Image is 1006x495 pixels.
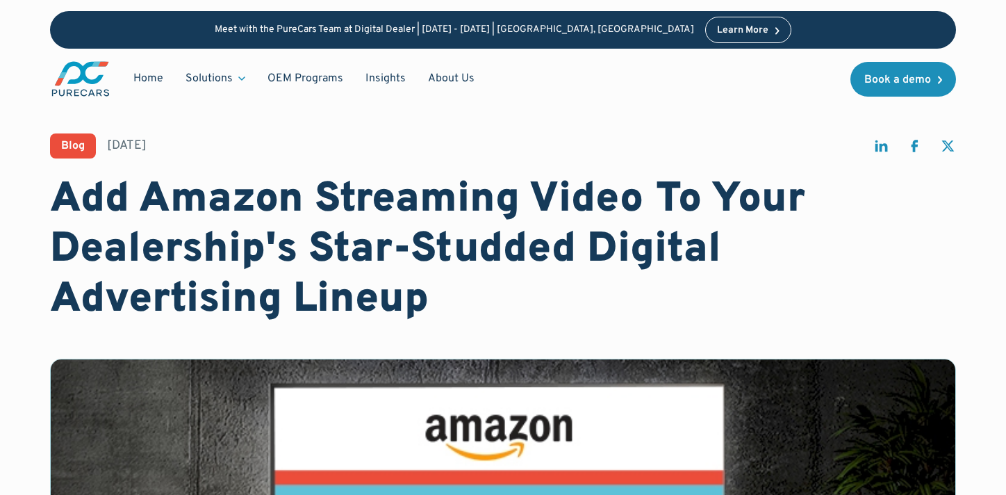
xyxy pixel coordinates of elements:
a: Book a demo [850,62,956,97]
a: share on twitter [939,138,956,161]
a: share on linkedin [873,138,889,161]
a: Insights [354,65,417,92]
div: Book a demo [864,74,931,86]
p: Meet with the PureCars Team at Digital Dealer | [DATE] - [DATE] | [GEOGRAPHIC_DATA], [GEOGRAPHIC_... [215,24,694,36]
a: About Us [417,65,486,92]
a: Learn More [705,17,791,43]
img: purecars logo [50,60,111,98]
div: Solutions [174,65,256,92]
a: OEM Programs [256,65,354,92]
div: Solutions [185,71,233,86]
div: Blog [61,140,85,152]
div: [DATE] [107,137,147,154]
a: Home [122,65,174,92]
div: Learn More [717,26,768,35]
a: main [50,60,111,98]
h1: Add Amazon Streaming Video To Your Dealership's Star-Studded Digital Advertising Lineup [50,175,955,325]
a: share on facebook [906,138,923,161]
